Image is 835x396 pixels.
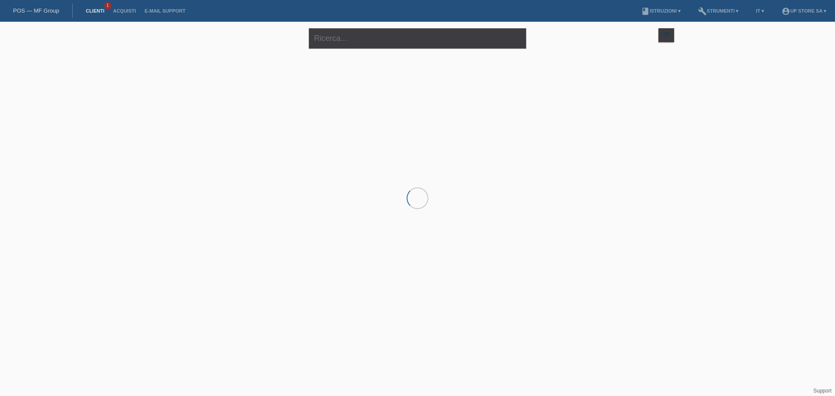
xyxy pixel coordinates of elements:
a: IT ▾ [751,8,768,13]
i: filter_list [661,30,671,40]
a: bookIstruzioni ▾ [637,8,685,13]
i: build [698,7,707,16]
input: Ricerca... [309,28,526,49]
a: Support [813,388,832,394]
a: POS — MF Group [13,7,59,14]
a: E-mail Support [140,8,190,13]
a: Acquisti [109,8,140,13]
i: book [641,7,650,16]
a: Clienti [81,8,109,13]
a: account_circleUp Store SA ▾ [777,8,831,13]
i: account_circle [782,7,790,16]
span: 1 [104,2,111,10]
a: buildStrumenti ▾ [694,8,743,13]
